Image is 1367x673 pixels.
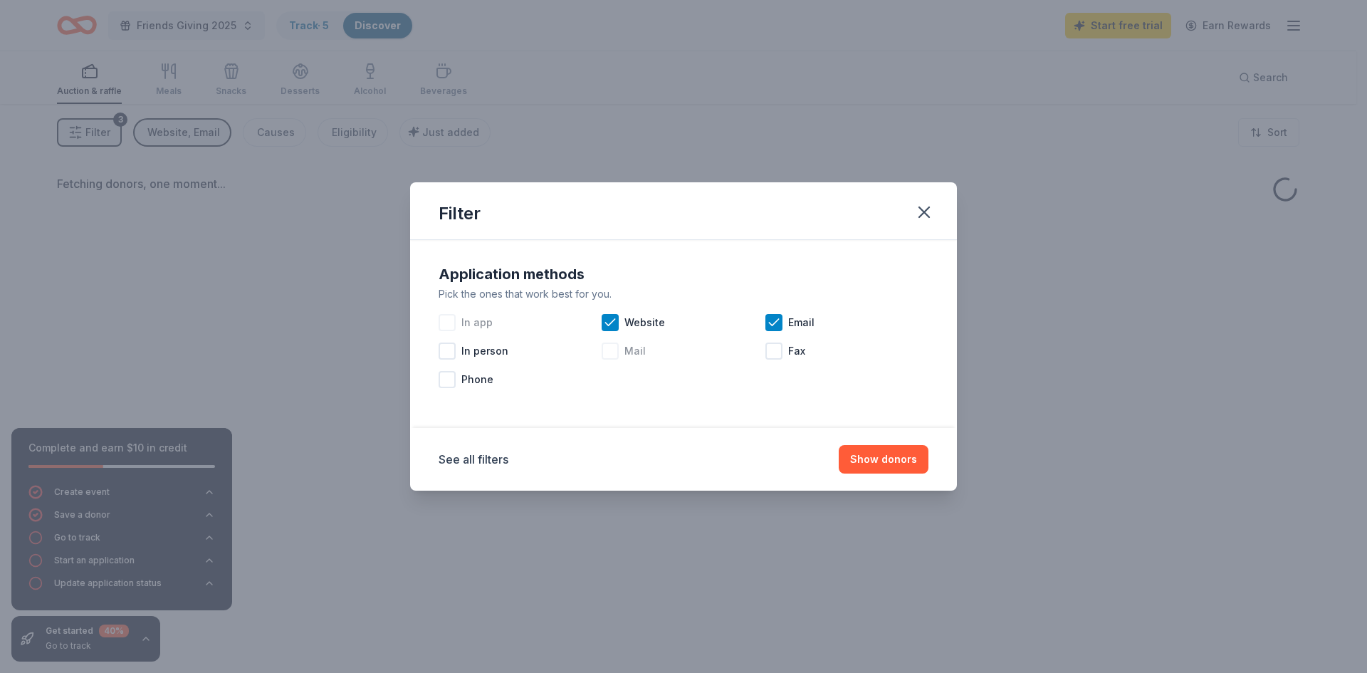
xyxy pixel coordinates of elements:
span: In app [461,314,493,331]
span: Phone [461,371,493,388]
div: Pick the ones that work best for you. [439,286,928,303]
span: Website [624,314,665,331]
button: See all filters [439,451,508,468]
div: Filter [439,202,481,225]
button: Show donors [839,445,928,474]
span: Mail [624,343,646,360]
div: Application methods [439,263,928,286]
span: Email [788,314,815,331]
span: Fax [788,343,805,360]
span: In person [461,343,508,360]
